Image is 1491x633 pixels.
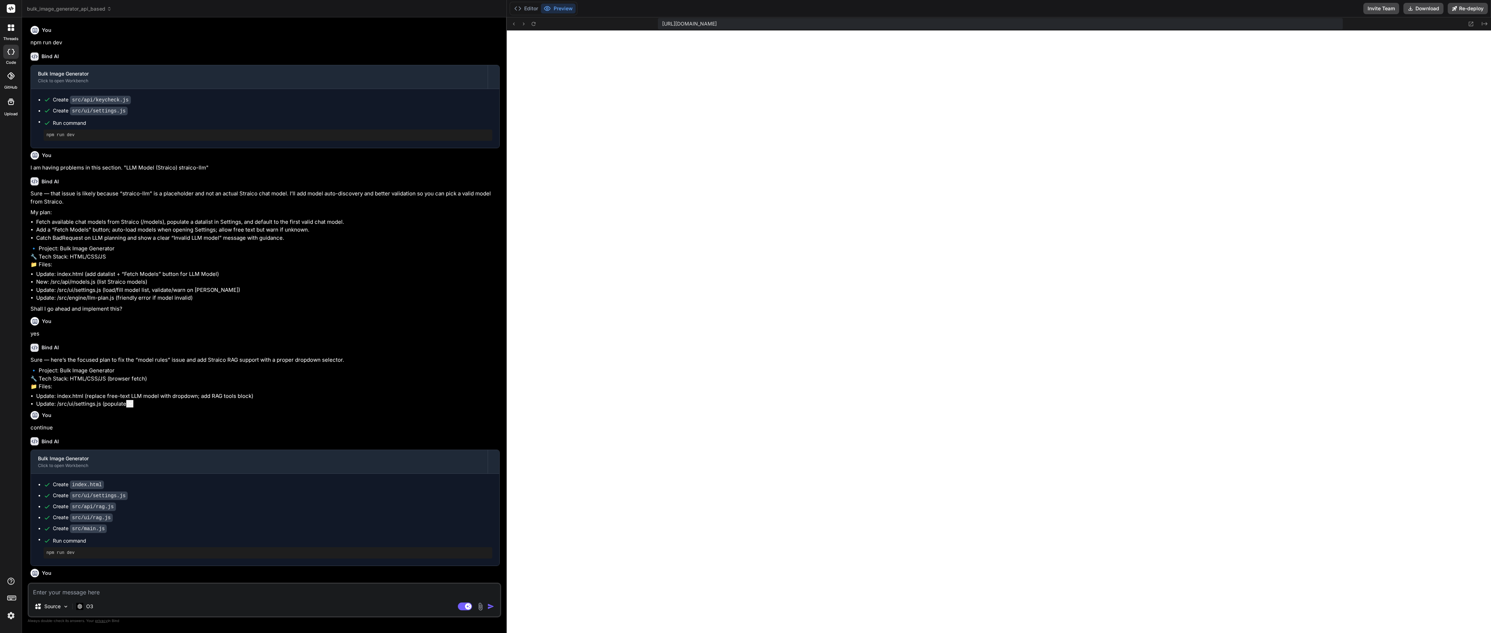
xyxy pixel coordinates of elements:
[36,400,500,408] li: Update: /src/ui/settings.js (populate
[38,70,481,77] div: Bulk Image Generator
[53,107,128,115] div: Create
[53,537,492,544] span: Run command
[476,603,484,611] img: attachment
[36,270,500,278] li: Update: index.html (add datalist + “Fetch Models” button for LLM Model)
[70,96,131,104] code: src/api/keycheck.js
[1363,3,1399,14] button: Invite Team
[31,424,500,432] p: continue
[5,610,17,622] img: settings
[53,96,131,104] div: Create
[41,344,59,351] h6: Bind AI
[36,218,500,226] li: Fetch available chat models from Straico (/models), populate a datalist in Settings, and default ...
[70,492,128,500] code: src/ui/settings.js
[31,65,488,89] button: Bulk Image GeneratorClick to open Workbench
[70,513,113,522] code: src/ui/rag.js
[36,234,500,242] li: Catch BadRequest on LLM planning and show a clear “Invalid LLM model” message with guidance.
[42,570,51,577] h6: You
[126,400,133,407] select: lore Ipsumdo; sitamet consectet; adipis elit sedd; eius-temp in utla) Etdolo: /mag/ali/enimad.mi ...
[53,492,128,499] div: Create
[76,603,83,610] img: O3
[53,503,116,510] div: Create
[662,20,717,27] span: [URL][DOMAIN_NAME]
[63,604,69,610] img: Pick Models
[4,84,17,90] label: GitHub
[31,356,500,364] p: Sure — here’s the focused plan to fix the “model rules” issue and add Straico RAG support with a ...
[42,27,51,34] h6: You
[36,286,500,294] li: Update: /src/ui/settings.js (load/fill model list, validate/warn on [PERSON_NAME])
[46,132,489,138] pre: npm run dev
[95,618,108,623] span: privacy
[1448,3,1488,14] button: Re-deploy
[70,502,116,511] code: src/api/rag.js
[53,481,104,488] div: Create
[70,481,104,489] code: index.html
[38,455,481,462] div: Bulk Image Generator
[31,367,500,391] p: 🔹 Project: Bulk Image Generator 🔧 Tech Stack: HTML/CSS/JS (browser fetch) 📁 Files:
[42,318,51,325] h6: You
[42,152,51,159] h6: You
[27,5,112,12] span: bulk_image_generator_api_based
[36,294,500,302] li: Update: /src/engine/llm-plan.js (friendly error if model invalid)
[541,4,576,13] button: Preview
[36,278,500,286] li: New: /src/api/models.js (list Straico models)
[36,226,500,234] li: Add a “Fetch Models” button; auto-load models when opening Settings; allow free text but warn if ...
[53,120,492,127] span: Run command
[487,603,494,610] img: icon
[3,36,18,42] label: threads
[31,209,500,217] p: My plan:
[53,525,107,532] div: Create
[31,305,500,313] p: Shall I go ahead and implement this?
[41,53,59,60] h6: Bind AI
[86,603,93,610] p: O3
[31,330,500,338] p: yes
[31,450,488,473] button: Bulk Image GeneratorClick to open Workbench
[70,524,107,533] code: src/main.js
[31,190,500,206] p: Sure — that issue is likely because “straico-llm” is a placeholder and not an actual Straico chat...
[1403,3,1443,14] button: Download
[31,164,500,172] p: I am having problems in this section. "LLM Model (Straico) straico-llm"
[28,617,501,624] p: Always double-check its answers. Your in Bind
[31,245,500,269] p: 🔹 Project: Bulk Image Generator 🔧 Tech Stack: HTML/CSS/JS 📁 Files:
[6,60,16,66] label: code
[44,603,61,610] p: Source
[507,30,1491,633] iframe: Preview
[42,412,51,419] h6: You
[36,392,500,400] li: Update: index.html (replace free-text LLM model with dropdown; add RAG tools block)
[38,463,481,468] div: Click to open Workbench
[70,107,128,115] code: src/ui/settings.js
[38,78,481,84] div: Click to open Workbench
[53,514,113,521] div: Create
[31,39,500,47] p: npm run dev
[41,438,59,445] h6: Bind AI
[4,111,18,117] label: Upload
[41,178,59,185] h6: Bind AI
[511,4,541,13] button: Editor
[46,550,489,556] pre: npm run dev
